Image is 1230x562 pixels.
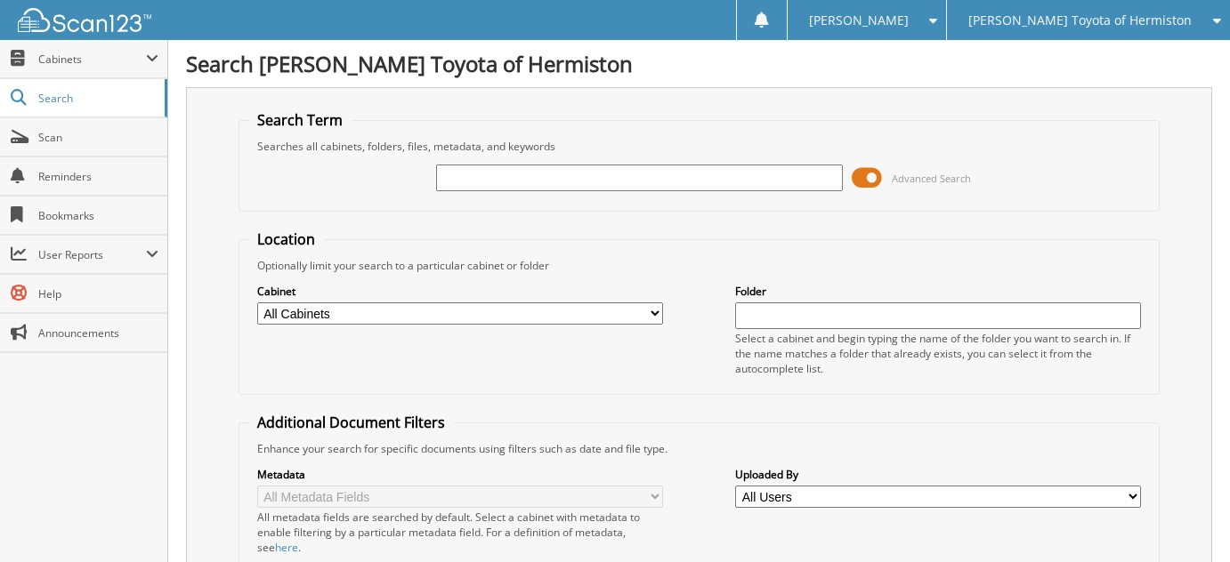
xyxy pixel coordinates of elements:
[38,286,158,301] span: Help
[248,229,324,249] legend: Location
[186,49,1212,78] h1: Search [PERSON_NAME] Toyota of Hermiston
[735,467,1141,482] label: Uploaded By
[257,510,663,555] div: All metadata fields are searched by default. Select a cabinet with metadata to enable filtering b...
[18,8,151,32] img: scan123-logo-white.svg
[735,331,1141,376] div: Select a cabinet and begin typing the name of the folder you want to search in. If the name match...
[248,139,1151,154] div: Searches all cabinets, folders, files, metadata, and keywords
[968,15,1192,26] span: [PERSON_NAME] Toyota of Hermiston
[248,258,1151,273] div: Optionally limit your search to a particular cabinet or folder
[735,284,1141,299] label: Folder
[38,169,158,184] span: Reminders
[275,540,298,555] a: here
[38,325,158,341] span: Announcements
[248,441,1151,456] div: Enhance your search for specific documents using filters such as date and file type.
[257,284,663,299] label: Cabinet
[248,110,352,130] legend: Search Term
[38,130,158,145] span: Scan
[38,52,146,67] span: Cabinets
[38,91,156,106] span: Search
[38,208,158,223] span: Bookmarks
[809,15,909,26] span: [PERSON_NAME]
[892,172,971,185] span: Advanced Search
[38,247,146,262] span: User Reports
[248,413,454,432] legend: Additional Document Filters
[257,467,663,482] label: Metadata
